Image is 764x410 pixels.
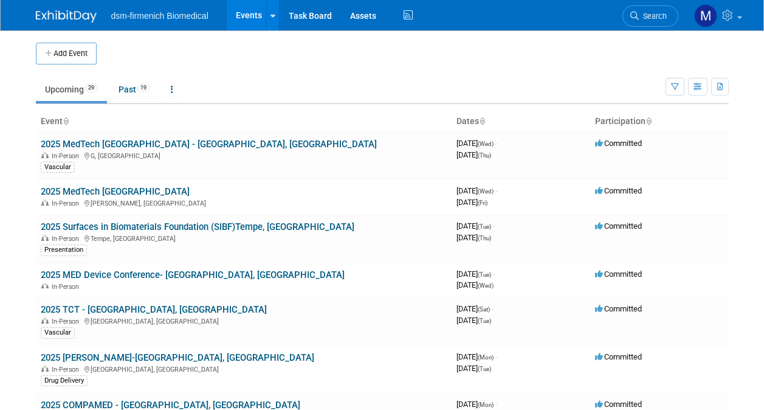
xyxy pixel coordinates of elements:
span: (Sat) [478,306,490,313]
span: In-Person [52,235,83,243]
span: (Tue) [478,318,491,324]
span: - [493,269,495,279]
span: Committed [595,186,642,195]
a: 2025 MED Device Conference- [GEOGRAPHIC_DATA], [GEOGRAPHIC_DATA] [41,269,345,280]
span: dsm-firmenich Biomedical [111,11,208,21]
a: Search [622,5,678,27]
img: In-Person Event [41,200,49,206]
span: (Mon) [478,354,494,361]
span: (Thu) [478,152,491,159]
span: [DATE] [456,186,497,195]
span: (Wed) [478,141,494,147]
span: 29 [84,83,98,92]
span: [DATE] [456,150,491,159]
span: [DATE] [456,304,494,313]
button: Add Event [36,43,97,64]
img: Melanie Davison [694,4,717,27]
a: Sort by Start Date [479,116,485,126]
th: Event [36,111,452,132]
th: Participation [590,111,729,132]
a: 2025 MedTech [GEOGRAPHIC_DATA] [41,186,190,197]
span: (Tue) [478,271,491,278]
span: Committed [595,400,642,409]
span: - [495,186,497,195]
a: Past19 [109,78,159,101]
span: Committed [595,139,642,148]
span: - [495,400,497,409]
span: Search [639,12,667,21]
div: Vascular [41,327,75,338]
span: [DATE] [456,316,491,325]
span: [DATE] [456,221,495,231]
img: In-Person Event [41,318,49,324]
a: 2025 [PERSON_NAME]-[GEOGRAPHIC_DATA], [GEOGRAPHIC_DATA] [41,352,314,363]
img: In-Person Event [41,152,49,158]
a: Sort by Event Name [63,116,69,126]
div: Drug Delivery [41,375,88,386]
div: Presentation [41,245,87,255]
span: - [493,221,495,231]
a: Upcoming29 [36,78,107,101]
span: [DATE] [456,233,491,242]
span: Committed [595,269,642,279]
span: (Tue) [478,366,491,372]
span: Committed [595,304,642,313]
span: (Mon) [478,401,494,408]
span: (Thu) [478,235,491,241]
img: In-Person Event [41,283,49,289]
a: 2025 MedTech [GEOGRAPHIC_DATA] - [GEOGRAPHIC_DATA], [GEOGRAPHIC_DATA] [41,139,377,150]
span: In-Person [52,152,83,160]
th: Dates [452,111,590,132]
span: - [492,304,494,313]
span: [DATE] [456,269,495,279]
div: Tempe, [GEOGRAPHIC_DATA] [41,233,447,243]
span: In-Person [52,283,83,291]
span: (Wed) [478,188,494,195]
div: Vascular [41,162,75,173]
span: (Wed) [478,282,494,289]
span: 19 [137,83,150,92]
span: [DATE] [456,400,497,409]
span: [DATE] [456,139,497,148]
a: Sort by Participation Type [645,116,652,126]
a: 2025 TCT - [GEOGRAPHIC_DATA], [GEOGRAPHIC_DATA] [41,304,267,315]
span: [DATE] [456,364,491,373]
span: In-Person [52,318,83,325]
div: [GEOGRAPHIC_DATA], [GEOGRAPHIC_DATA] [41,316,447,325]
img: In-Person Event [41,235,49,241]
a: 2025 Surfaces in Biomaterials Foundation (SIBF)Tempe, [GEOGRAPHIC_DATA] [41,221,354,232]
span: - [495,352,497,361]
span: - [495,139,497,148]
span: [DATE] [456,198,487,207]
span: Committed [595,221,642,231]
span: (Fri) [478,200,487,206]
img: ExhibitDay [36,10,97,23]
span: (Tue) [478,223,491,230]
span: In-Person [52,366,83,374]
div: G, [GEOGRAPHIC_DATA] [41,150,447,160]
span: [DATE] [456,280,494,290]
div: [PERSON_NAME], [GEOGRAPHIC_DATA] [41,198,447,207]
span: Committed [595,352,642,361]
img: In-Person Event [41,366,49,372]
span: In-Person [52,200,83,207]
div: [GEOGRAPHIC_DATA], [GEOGRAPHIC_DATA] [41,364,447,374]
span: [DATE] [456,352,497,361]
